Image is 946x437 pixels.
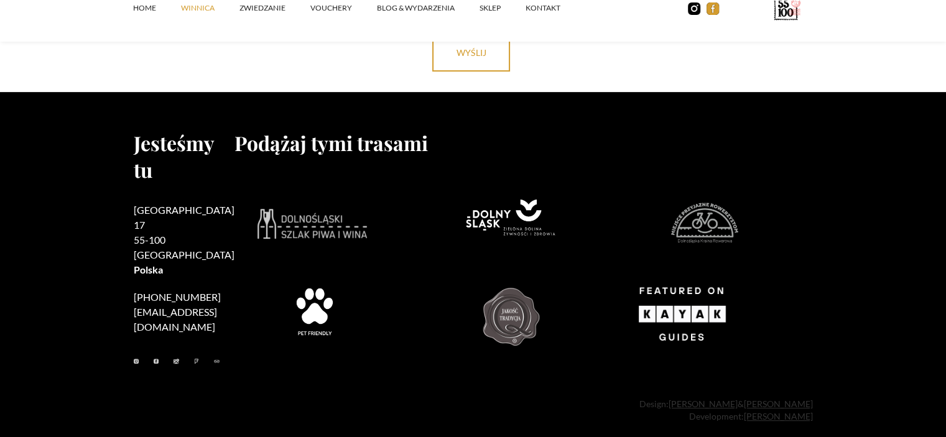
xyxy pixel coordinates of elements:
[432,34,510,71] input: wyślij
[134,291,221,303] a: [PHONE_NUMBER]
[744,411,813,421] a: [PERSON_NAME]
[134,129,234,183] h2: Jesteśmy tu
[134,264,163,275] strong: Polska
[134,203,234,277] h2: [GEOGRAPHIC_DATA] 17 55-100 [GEOGRAPHIC_DATA]
[234,129,813,156] h2: Podążaj tymi trasami
[669,398,738,409] a: [PERSON_NAME]
[134,398,813,423] div: Design: & Development:
[744,398,813,409] a: [PERSON_NAME]
[134,306,217,333] a: [EMAIL_ADDRESS][DOMAIN_NAME]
